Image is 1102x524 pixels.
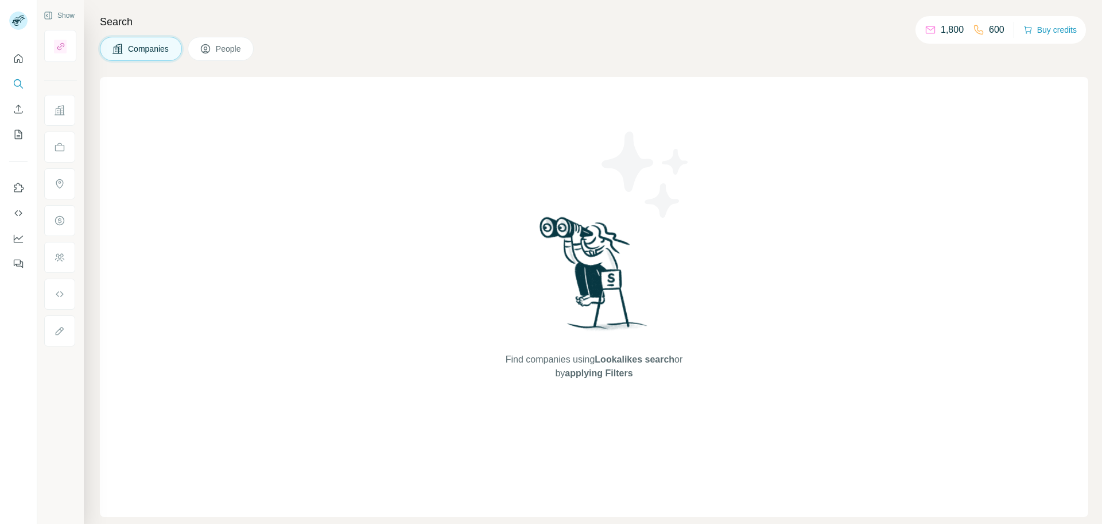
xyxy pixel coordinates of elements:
button: Dashboard [9,228,28,249]
span: Find companies using or by [502,353,686,380]
span: People [216,43,242,55]
span: applying Filters [565,368,633,378]
button: Feedback [9,253,28,274]
button: Buy credits [1023,22,1077,38]
p: 1,800 [941,23,964,37]
span: Companies [128,43,170,55]
button: Show [36,7,83,24]
img: Surfe Illustration - Woman searching with binoculars [534,214,654,342]
p: 600 [989,23,1004,37]
button: Enrich CSV [9,99,28,120]
button: Quick start [9,48,28,69]
button: Use Surfe on LinkedIn [9,178,28,198]
button: My lists [9,124,28,145]
h4: Search [100,14,1088,30]
button: Use Surfe API [9,203,28,224]
button: Search [9,74,28,94]
span: Lookalikes search [595,355,674,364]
img: Surfe Illustration - Stars [594,123,697,226]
